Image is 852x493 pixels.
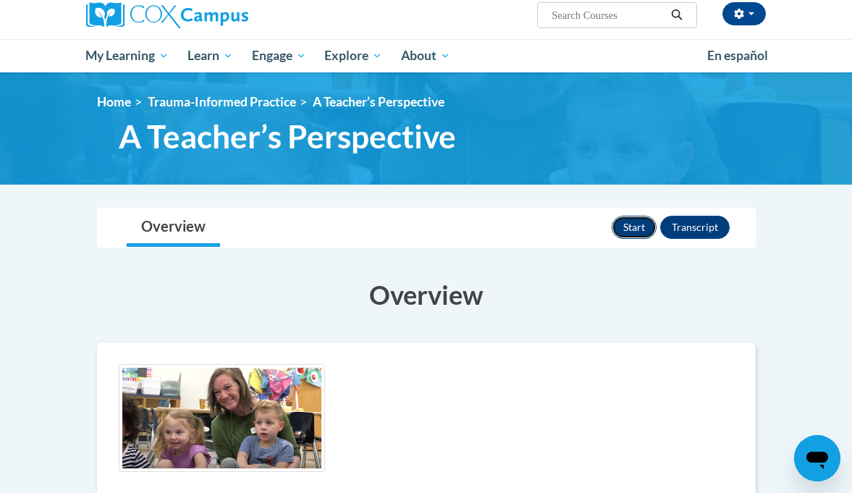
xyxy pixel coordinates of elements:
button: Search [666,7,688,24]
span: Learn [187,47,233,64]
a: Engage [242,39,316,72]
span: Explore [324,47,382,64]
img: Course logo image [119,364,325,473]
span: My Learning [85,47,169,64]
a: Home [97,94,131,109]
iframe: Button to launch messaging window [794,435,840,481]
a: My Learning [77,39,179,72]
a: Explore [315,39,392,72]
a: Cox Campus [86,2,298,28]
span: A Teacher’s Perspective [119,117,456,156]
a: About [392,39,460,72]
span: En español [707,48,768,63]
input: Search Courses [550,7,666,24]
button: Account Settings [722,2,766,25]
button: Start [612,216,657,239]
button: Transcript [660,216,730,239]
a: En español [698,41,777,71]
span: Engage [252,47,306,64]
a: Overview [127,208,220,247]
span: A Teacher’s Perspective [313,94,444,109]
a: Learn [178,39,242,72]
a: Trauma-Informed Practice [148,94,296,109]
span: About [401,47,450,64]
img: Cox Campus [86,2,248,28]
h3: Overview [97,277,756,313]
div: Main menu [75,39,777,72]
